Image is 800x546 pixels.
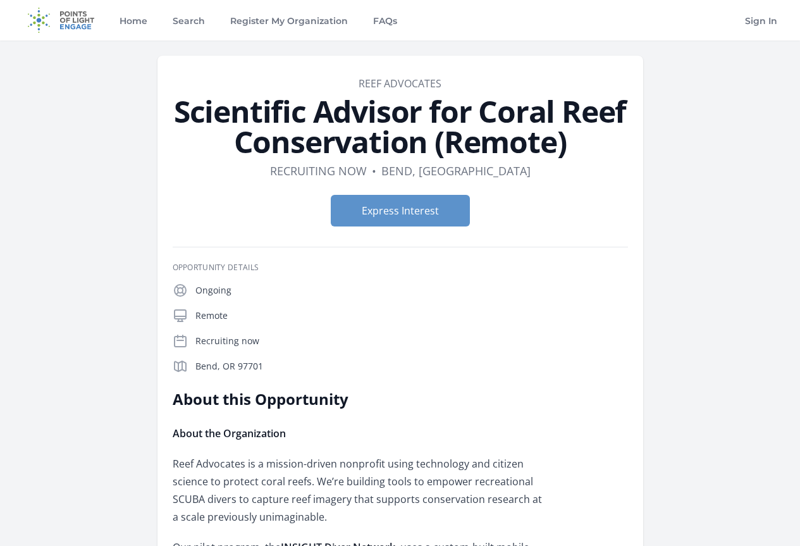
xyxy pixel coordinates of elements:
a: Reef Advocates [359,77,441,90]
p: Remote [195,309,628,322]
p: Recruiting now [195,335,628,347]
p: Reef Advocates is a mission-driven nonprofit using technology and citizen science to protect cora... [173,455,543,526]
p: Ongoing [195,284,628,297]
h2: About this Opportunity [173,389,543,409]
h3: Opportunity Details [173,263,628,273]
strong: About the Organization [173,426,286,440]
button: Express Interest [331,195,470,226]
p: Bend, OR 97701 [195,360,628,373]
div: • [372,162,376,180]
dd: Recruiting now [270,162,367,180]
dd: Bend, [GEOGRAPHIC_DATA] [381,162,531,180]
h1: Scientific Advisor for Coral Reef Conservation (Remote) [173,96,628,157]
